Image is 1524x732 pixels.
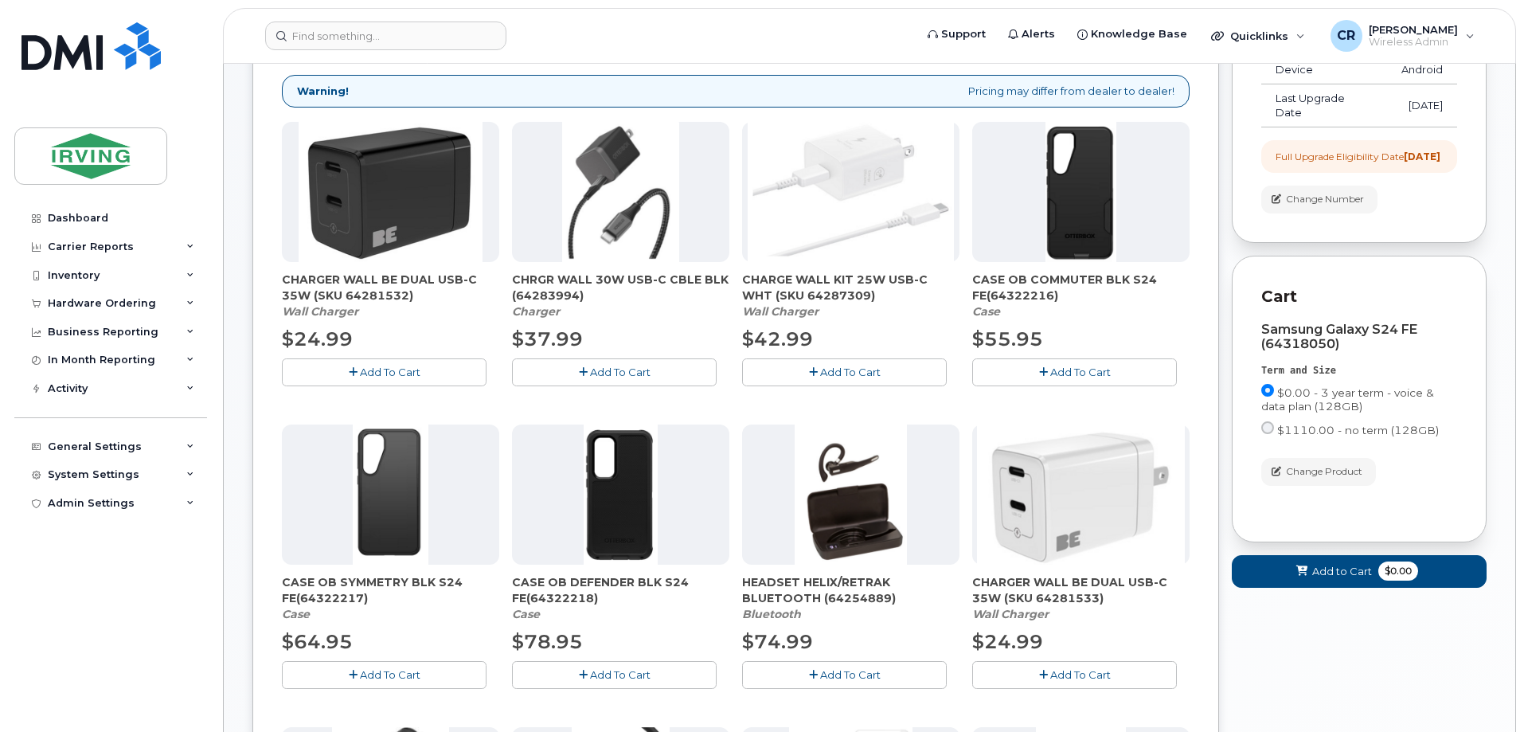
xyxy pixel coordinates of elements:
[1337,26,1355,45] span: CR
[1200,20,1316,52] div: Quicklinks
[1261,56,1387,84] td: Device
[282,304,358,319] em: Wall Charger
[742,574,959,606] span: HEADSET HELIX/RETRAK BLUETOOTH (64254889)
[1230,29,1288,42] span: Quicklinks
[282,607,310,621] em: Case
[1276,150,1440,163] div: Full Upgrade Eligibility Date
[1261,384,1274,397] input: $0.00 - 3 year term - voice & data plan (128GB)
[1232,555,1487,588] button: Add to Cart $0.00
[360,668,420,681] span: Add To Cart
[282,574,499,606] span: CASE OB SYMMETRY BLK S24 FE(64322217)
[972,607,1049,621] em: Wall Charger
[265,22,506,50] input: Find something...
[972,574,1190,622] div: CHARGER WALL BE DUAL USB-C 35W (SKU 64281533)
[742,272,959,303] span: CHARGE WALL KIT 25W USB-C WHT (SKU 64287309)
[562,122,678,262] img: chrgr_wall_30w_-_blk.png
[742,272,959,319] div: CHARGE WALL KIT 25W USB-C WHT (SKU 64287309)
[972,327,1043,350] span: $55.95
[1050,366,1111,378] span: Add To Cart
[590,366,651,378] span: Add To Cart
[282,272,499,319] div: CHARGER WALL BE DUAL USB-C 35W (SKU 64281532)
[916,18,997,50] a: Support
[972,272,1190,303] span: CASE OB COMMUTER BLK S24 FE(64322216)
[1261,323,1457,351] div: Samsung Galaxy S24 FE (64318050)
[748,122,955,262] img: CHARGE_WALL_KIT_25W_USB-C_WHT.png
[742,358,947,386] button: Add To Cart
[941,26,986,42] span: Support
[1369,36,1458,49] span: Wireless Admin
[297,84,349,99] strong: Warning!
[972,304,1000,319] em: Case
[584,425,658,565] img: s24_fe_ob_Def.png
[512,272,729,303] span: CHRGR WALL 30W USB-C CBLE BLK (64283994)
[1261,421,1274,434] input: $1110.00 - no term (128GB)
[512,630,583,653] span: $78.95
[1312,564,1372,579] span: Add to Cart
[1022,26,1055,42] span: Alerts
[820,668,881,681] span: Add To Cart
[742,661,947,689] button: Add To Cart
[795,425,908,565] img: download.png
[977,425,1186,565] img: BE.png
[742,304,819,319] em: Wall Charger
[1045,122,1116,262] img: s24_FE_ob_com.png
[512,358,717,386] button: Add To Cart
[972,630,1043,653] span: $24.99
[997,18,1066,50] a: Alerts
[972,358,1177,386] button: Add To Cart
[282,661,487,689] button: Add To Cart
[742,630,813,653] span: $74.99
[972,574,1190,606] span: CHARGER WALL BE DUAL USB-C 35W (SKU 64281533)
[512,272,729,319] div: CHRGR WALL 30W USB-C CBLE BLK (64283994)
[1261,285,1457,308] p: Cart
[972,661,1177,689] button: Add To Cart
[1277,424,1439,436] span: $1110.00 - no term (128GB)
[282,358,487,386] button: Add To Cart
[512,304,560,319] em: Charger
[282,574,499,622] div: CASE OB SYMMETRY BLK S24 FE(64322217)
[590,668,651,681] span: Add To Cart
[1261,458,1376,486] button: Change Product
[742,327,813,350] span: $42.99
[1286,464,1362,479] span: Change Product
[742,607,801,621] em: Bluetooth
[512,661,717,689] button: Add To Cart
[1261,84,1387,127] td: Last Upgrade Date
[1286,192,1364,206] span: Change Number
[282,327,353,350] span: $24.99
[972,272,1190,319] div: CASE OB COMMUTER BLK S24 FE(64322216)
[282,630,353,653] span: $64.95
[353,425,428,565] img: s24_fe_ob_sym.png
[1261,386,1434,413] span: $0.00 - 3 year term - voice & data plan (128GB)
[512,574,729,606] span: CASE OB DEFENDER BLK S24 FE(64322218)
[360,366,420,378] span: Add To Cart
[1387,84,1457,127] td: [DATE]
[1261,364,1457,378] div: Term and Size
[820,366,881,378] span: Add To Cart
[1387,56,1457,84] td: Android
[1369,23,1458,36] span: [PERSON_NAME]
[1050,668,1111,681] span: Add To Cart
[1261,186,1377,213] button: Change Number
[512,574,729,622] div: CASE OB DEFENDER BLK S24 FE(64322218)
[1404,151,1440,162] strong: [DATE]
[1066,18,1198,50] a: Knowledge Base
[742,574,959,622] div: HEADSET HELIX/RETRAK BLUETOOTH (64254889)
[512,607,540,621] em: Case
[299,122,483,262] img: CHARGER_WALL_BE_DUAL_USB-C_35W.png
[1091,26,1187,42] span: Knowledge Base
[512,327,583,350] span: $37.99
[1319,20,1486,52] div: Crystal Rowe
[282,272,499,303] span: CHARGER WALL BE DUAL USB-C 35W (SKU 64281532)
[1378,562,1418,581] span: $0.00
[282,75,1190,108] div: Pricing may differ from dealer to dealer!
